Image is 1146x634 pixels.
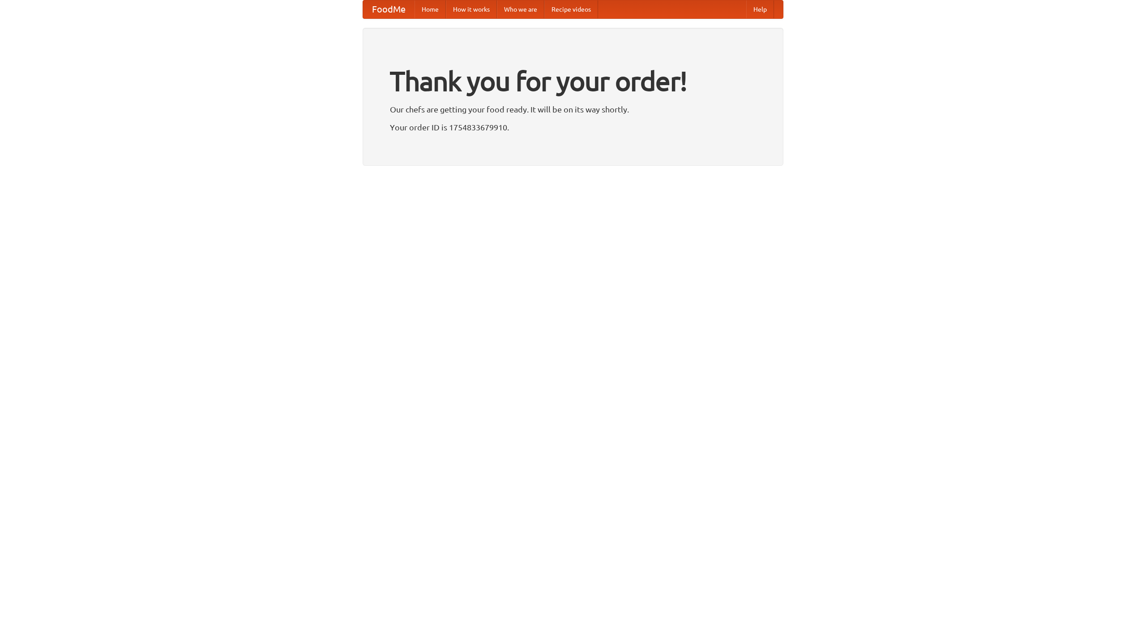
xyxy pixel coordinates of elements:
p: Our chefs are getting your food ready. It will be on its way shortly. [390,103,756,116]
a: Home [415,0,446,18]
a: FoodMe [363,0,415,18]
h1: Thank you for your order! [390,60,756,103]
p: Your order ID is 1754833679910. [390,121,756,134]
a: Help [746,0,774,18]
a: Recipe videos [544,0,598,18]
a: Who we are [497,0,544,18]
a: How it works [446,0,497,18]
